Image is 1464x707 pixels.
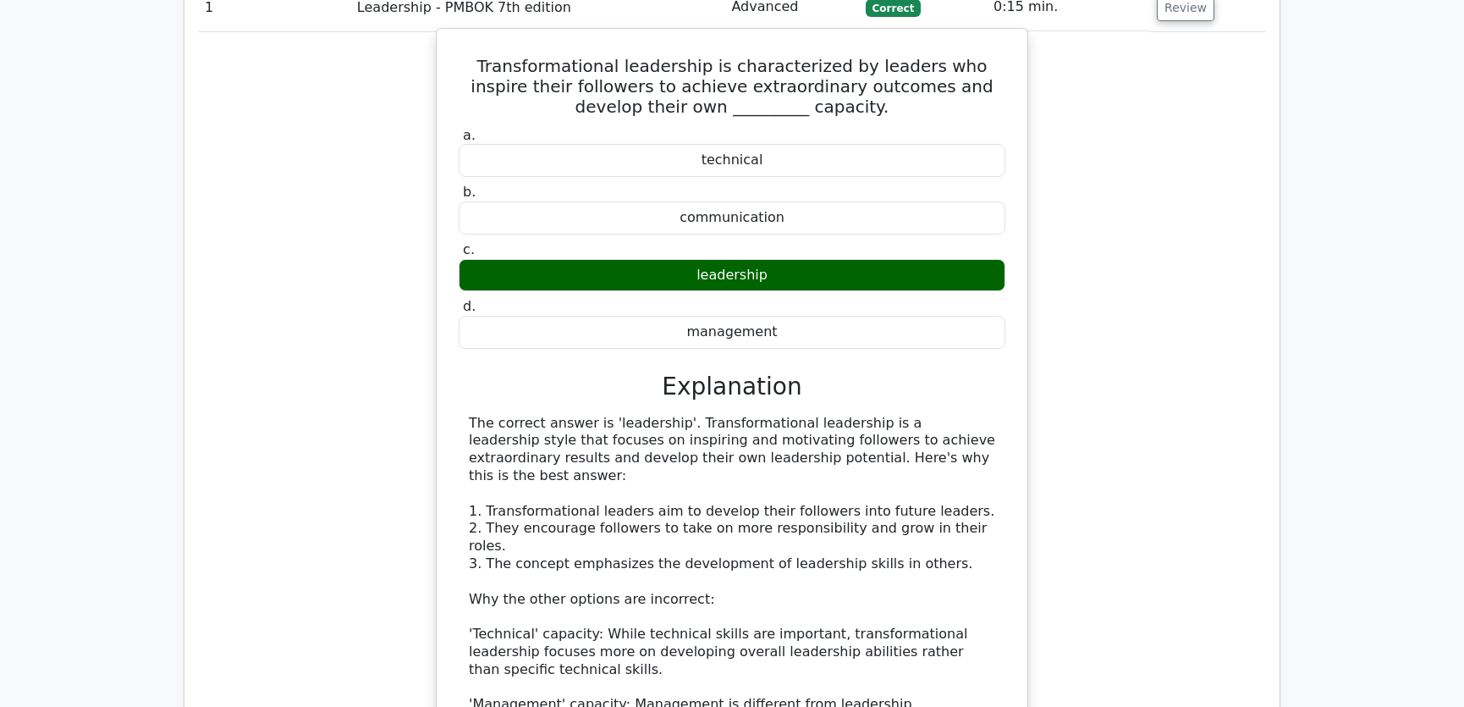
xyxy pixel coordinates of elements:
[469,373,995,401] h3: Explanation
[463,241,475,257] span: c.
[459,316,1005,349] div: management
[457,56,1007,117] h5: Transformational leadership is characterized by leaders who inspire their followers to achieve ex...
[459,259,1005,292] div: leadership
[459,202,1005,235] div: communication
[463,298,476,314] span: d.
[463,127,476,143] span: a.
[463,184,476,200] span: b.
[459,144,1005,177] div: technical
